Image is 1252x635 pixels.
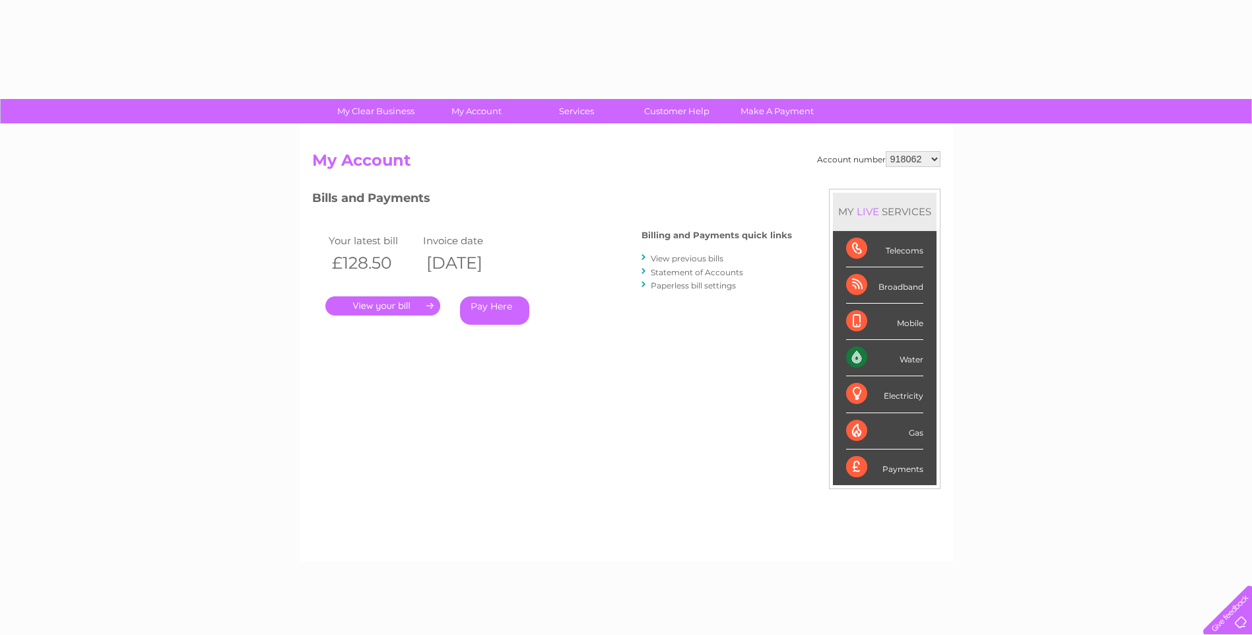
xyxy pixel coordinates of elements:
[846,376,923,413] div: Electricity
[846,304,923,340] div: Mobile
[846,267,923,304] div: Broadband
[854,205,882,218] div: LIVE
[321,99,430,123] a: My Clear Business
[460,296,529,325] a: Pay Here
[846,413,923,450] div: Gas
[522,99,631,123] a: Services
[651,253,723,263] a: View previous bills
[325,250,420,277] th: £128.50
[622,99,731,123] a: Customer Help
[312,151,940,176] h2: My Account
[833,193,937,230] div: MY SERVICES
[817,151,940,167] div: Account number
[420,232,515,250] td: Invoice date
[846,450,923,485] div: Payments
[846,231,923,267] div: Telecoms
[651,267,743,277] a: Statement of Accounts
[846,340,923,376] div: Water
[651,281,736,290] a: Paperless bill settings
[642,230,792,240] h4: Billing and Payments quick links
[723,99,832,123] a: Make A Payment
[420,250,515,277] th: [DATE]
[325,296,440,316] a: .
[325,232,420,250] td: Your latest bill
[312,189,792,212] h3: Bills and Payments
[422,99,531,123] a: My Account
